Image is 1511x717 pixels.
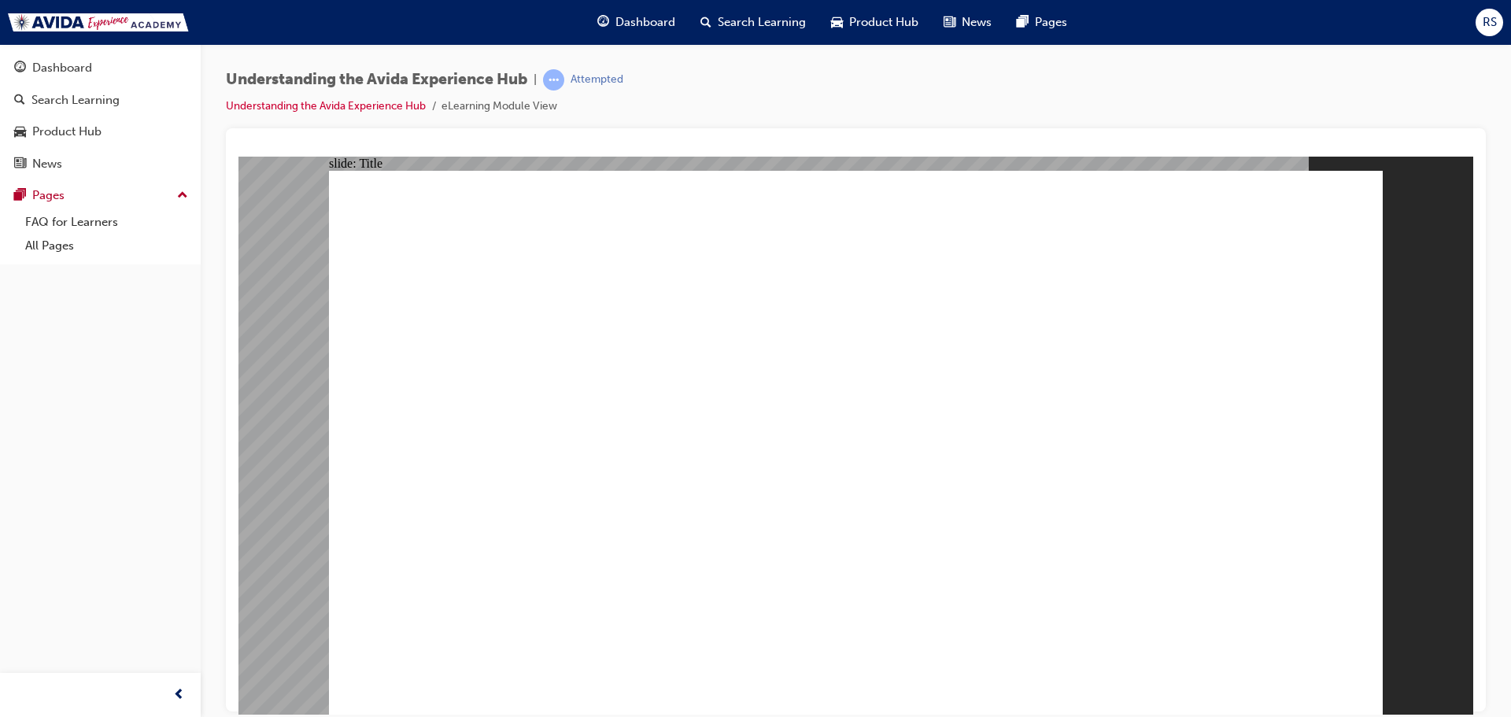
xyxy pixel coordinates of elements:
div: Product Hub [32,123,102,141]
span: car-icon [14,125,26,139]
a: Understanding the Avida Experience Hub [226,99,426,113]
span: guage-icon [597,13,609,32]
span: search-icon [700,13,711,32]
div: Attempted [571,72,623,87]
button: RS [1476,9,1503,36]
a: guage-iconDashboard [585,6,688,39]
span: RS [1483,13,1497,31]
a: news-iconNews [931,6,1004,39]
span: learningRecordVerb_ATTEMPT-icon [543,69,564,91]
a: search-iconSearch Learning [688,6,818,39]
div: Search Learning [31,91,120,109]
button: DashboardSearch LearningProduct HubNews [6,50,194,181]
a: pages-iconPages [1004,6,1080,39]
button: Pages [6,181,194,210]
a: Dashboard [6,54,194,83]
a: News [6,150,194,179]
div: Pages [32,187,65,205]
span: Pages [1035,13,1067,31]
span: guage-icon [14,61,26,76]
li: eLearning Module View [441,98,557,116]
span: car-icon [831,13,843,32]
span: Product Hub [849,13,918,31]
a: Product Hub [6,117,194,146]
span: news-icon [944,13,955,32]
span: Understanding the Avida Experience Hub [226,71,527,89]
span: | [534,71,537,89]
span: search-icon [14,94,25,108]
a: Search Learning [6,86,194,115]
a: All Pages [19,234,194,258]
img: Trak [8,13,189,31]
span: prev-icon [173,686,185,705]
div: Dashboard [32,59,92,77]
span: News [962,13,992,31]
span: Search Learning [718,13,806,31]
span: Dashboard [615,13,675,31]
a: FAQ for Learners [19,210,194,235]
span: news-icon [14,157,26,172]
span: up-icon [177,186,188,206]
span: pages-icon [1017,13,1029,32]
span: pages-icon [14,189,26,203]
div: News [32,155,62,173]
a: car-iconProduct Hub [818,6,931,39]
